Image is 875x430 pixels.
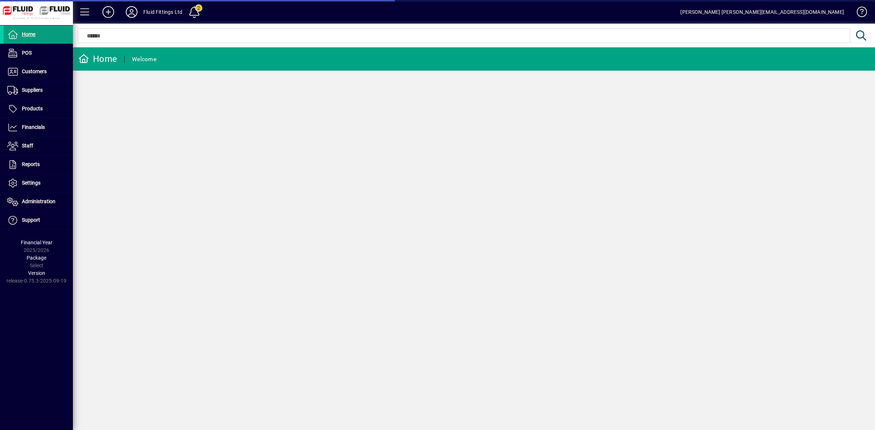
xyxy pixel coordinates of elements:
[78,53,117,65] div: Home
[120,5,143,19] button: Profile
[22,106,43,111] span: Products
[4,174,73,192] a: Settings
[22,180,40,186] span: Settings
[143,6,182,18] div: Fluid Fittings Ltd
[4,211,73,229] a: Support
[851,1,866,25] a: Knowledge Base
[27,255,46,261] span: Package
[132,54,156,65] div: Welcome
[4,44,73,62] a: POS
[22,31,35,37] span: Home
[4,193,73,211] a: Administration
[28,270,45,276] span: Version
[22,124,45,130] span: Financials
[22,161,40,167] span: Reports
[4,118,73,137] a: Financials
[680,6,844,18] div: [PERSON_NAME] [PERSON_NAME][EMAIL_ADDRESS][DOMAIN_NAME]
[22,217,40,223] span: Support
[21,240,52,245] span: Financial Year
[4,100,73,118] a: Products
[22,68,47,74] span: Customers
[22,198,55,204] span: Administration
[22,143,33,149] span: Staff
[4,137,73,155] a: Staff
[4,63,73,81] a: Customers
[22,87,43,93] span: Suppliers
[22,50,32,56] span: POS
[4,81,73,99] a: Suppliers
[97,5,120,19] button: Add
[4,155,73,174] a: Reports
